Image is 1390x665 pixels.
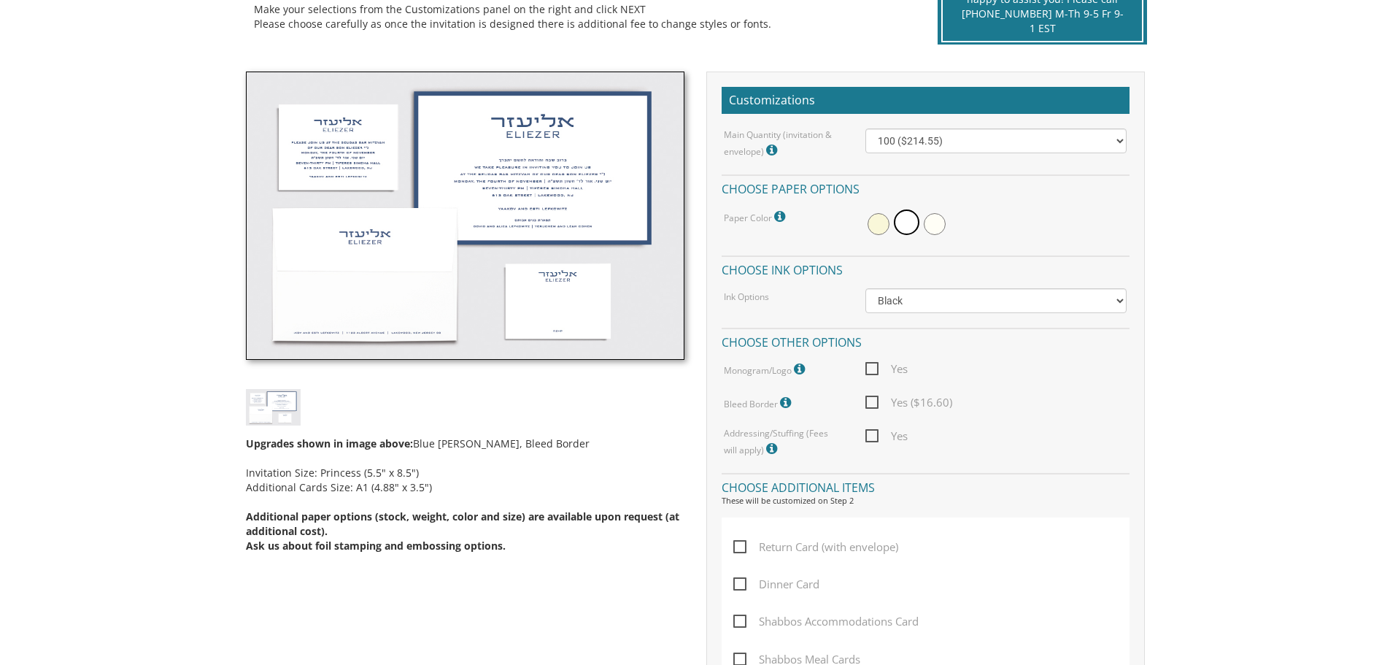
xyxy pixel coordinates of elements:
[865,360,908,378] span: Yes
[724,360,808,379] label: Monogram/Logo
[724,207,789,226] label: Paper Color
[722,473,1130,499] h4: Choose additional items
[246,510,679,538] span: Additional paper options (stock, weight, color and size) are available upon request (at additiona...
[722,174,1130,200] h4: Choose paper options
[246,426,684,553] div: Blue [PERSON_NAME], Bleed Border Invitation Size: Princess (5.5" x 8.5") Additional Cards Size: A...
[724,291,769,303] label: Ink Options
[722,495,1130,507] div: These will be customized on Step 2
[722,255,1130,281] h4: Choose ink options
[733,538,898,556] span: Return Card (with envelope)
[722,328,1130,353] h4: Choose other options
[865,393,952,412] span: Yes ($16.60)
[246,389,301,425] img: bminv-thumb-4.jpg
[865,427,908,445] span: Yes
[724,128,843,160] label: Main Quantity (invitation & envelope)
[246,539,506,553] span: Ask us about foil stamping and embossing options.
[254,2,904,31] div: Make your selections from the Customizations panel on the right and click NEXT Please choose care...
[724,427,843,458] label: Addressing/Stuffing (Fees will apply)
[724,393,795,412] label: Bleed Border
[722,87,1130,115] h2: Customizations
[733,612,919,631] span: Shabbos Accommodations Card
[246,437,413,450] span: Upgrades shown in image above:
[246,72,684,361] img: bminv-thumb-4.jpg
[733,575,819,593] span: Dinner Card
